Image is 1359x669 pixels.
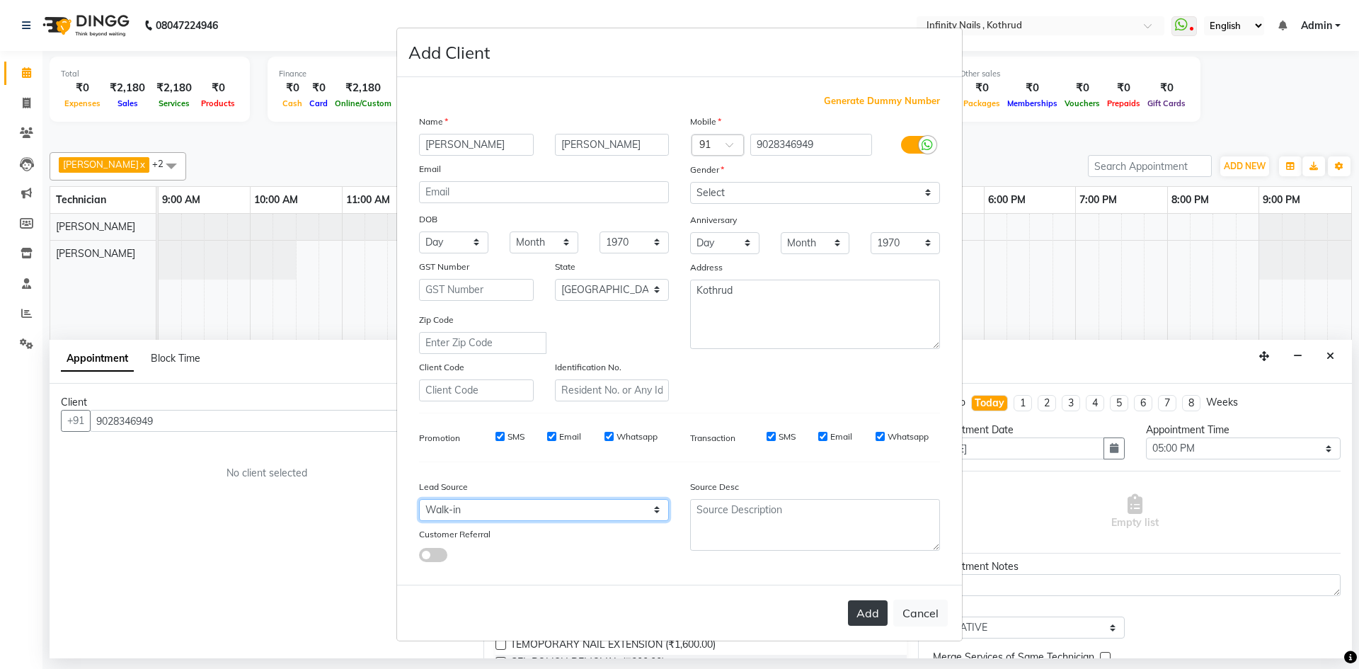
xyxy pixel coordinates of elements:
[419,279,534,301] input: GST Number
[508,430,524,443] label: SMS
[555,379,670,401] input: Resident No. or Any Id
[893,600,948,627] button: Cancel
[690,214,737,227] label: Anniversary
[419,213,437,226] label: DOB
[419,163,441,176] label: Email
[617,430,658,443] label: Whatsapp
[419,379,534,401] input: Client Code
[419,115,448,128] label: Name
[419,261,469,273] label: GST Number
[888,430,929,443] label: Whatsapp
[408,40,490,65] h4: Add Client
[555,261,575,273] label: State
[848,600,888,626] button: Add
[750,134,873,156] input: Mobile
[419,134,534,156] input: First Name
[559,430,581,443] label: Email
[690,164,724,176] label: Gender
[419,332,546,354] input: Enter Zip Code
[824,94,940,108] span: Generate Dummy Number
[830,430,852,443] label: Email
[690,115,721,128] label: Mobile
[555,134,670,156] input: Last Name
[419,314,454,326] label: Zip Code
[690,481,739,493] label: Source Desc
[419,528,491,541] label: Customer Referral
[419,481,468,493] label: Lead Source
[779,430,796,443] label: SMS
[690,432,735,445] label: Transaction
[555,361,621,374] label: Identification No.
[419,181,669,203] input: Email
[690,261,723,274] label: Address
[419,432,460,445] label: Promotion
[419,361,464,374] label: Client Code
